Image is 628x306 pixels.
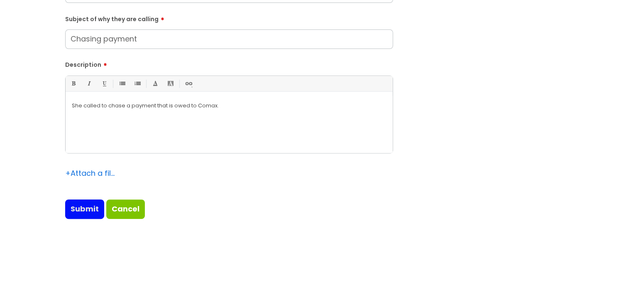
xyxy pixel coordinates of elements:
[65,167,115,180] div: Attach a file
[165,78,176,89] a: Back Color
[65,58,393,68] label: Description
[65,13,393,23] label: Subject of why they are calling
[117,78,127,89] a: • Unordered List (Ctrl-Shift-7)
[106,199,145,219] a: Cancel
[68,78,78,89] a: Bold (Ctrl-B)
[65,199,104,219] input: Submit
[72,102,386,109] p: She called to chase a payment that is owed to Comax.
[150,78,160,89] a: Font Color
[183,78,193,89] a: Link
[83,78,94,89] a: Italic (Ctrl-I)
[99,78,109,89] a: Underline(Ctrl-U)
[132,78,142,89] a: 1. Ordered List (Ctrl-Shift-8)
